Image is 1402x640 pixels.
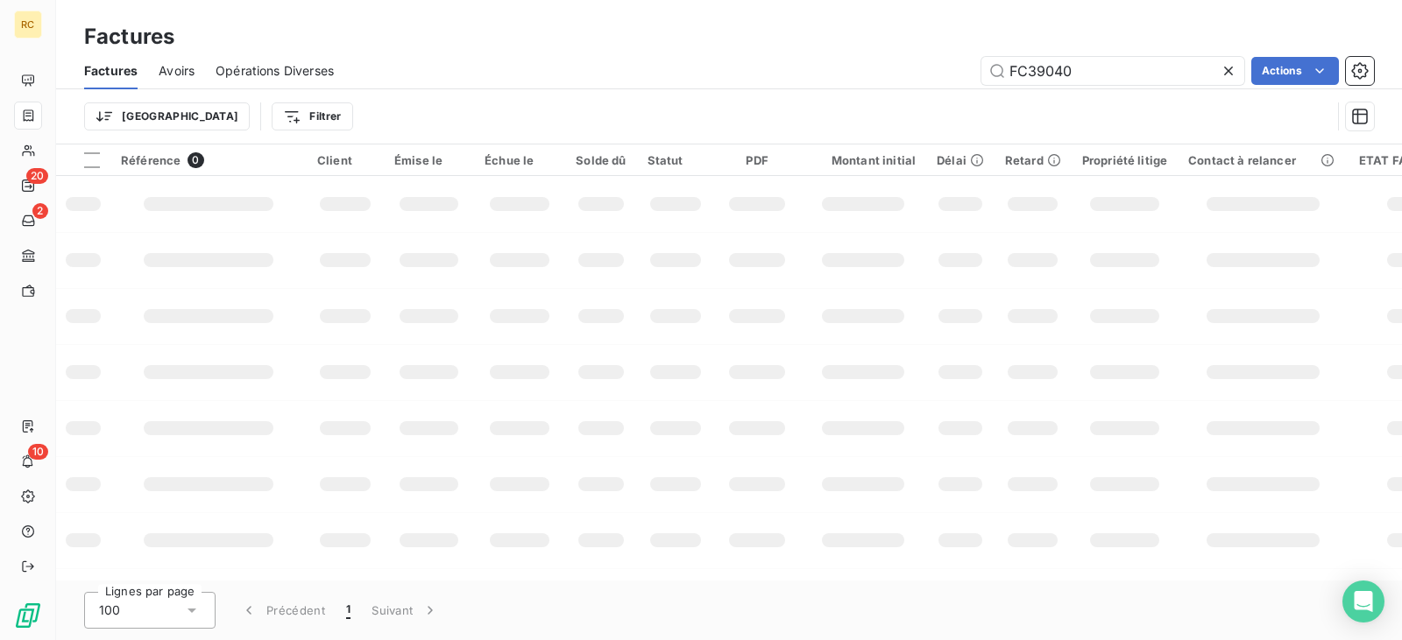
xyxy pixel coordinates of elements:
[84,62,138,80] span: Factures
[1005,153,1061,167] div: Retard
[14,601,42,629] img: Logo LeanPay
[159,62,195,80] span: Avoirs
[272,102,352,130] button: Filtrer
[1082,153,1167,167] div: Propriété litige
[725,153,789,167] div: PDF
[811,153,916,167] div: Montant initial
[14,11,42,39] div: RC
[84,102,250,130] button: [GEOGRAPHIC_DATA]
[317,153,373,167] div: Client
[361,592,450,629] button: Suivant
[230,592,336,629] button: Précédent
[576,153,626,167] div: Solde dû
[937,153,984,167] div: Délai
[216,62,334,80] span: Opérations Diverses
[84,21,174,53] h3: Factures
[28,444,48,460] span: 10
[336,592,361,629] button: 1
[32,203,48,219] span: 2
[1188,153,1338,167] div: Contact à relancer
[648,153,705,167] div: Statut
[981,57,1244,85] input: Rechercher
[26,168,48,184] span: 20
[188,152,203,168] span: 0
[99,601,120,619] span: 100
[121,153,181,167] span: Référence
[1342,580,1384,622] div: Open Intercom Messenger
[1251,57,1339,85] button: Actions
[485,153,555,167] div: Échue le
[346,601,350,619] span: 1
[394,153,464,167] div: Émise le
